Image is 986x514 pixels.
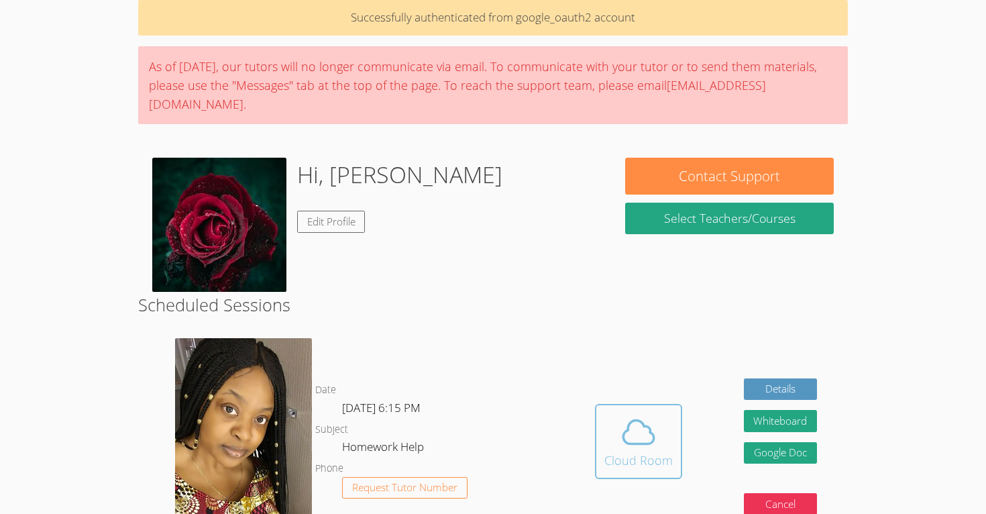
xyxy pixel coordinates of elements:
span: [DATE] 6:15 PM [342,400,421,415]
a: Google Doc [744,442,818,464]
a: Edit Profile [297,211,366,233]
dd: Homework Help [342,438,427,460]
button: Contact Support [625,158,833,195]
button: Cloud Room [595,404,682,479]
h2: Scheduled Sessions [138,292,848,317]
dt: Subject [315,421,348,438]
h1: Hi, [PERSON_NAME] [297,158,502,192]
div: Cloud Room [604,451,673,470]
div: As of [DATE], our tutors will no longer communicate via email. To communicate with your tutor or ... [138,46,848,124]
button: Request Tutor Number [342,477,468,499]
dt: Phone [315,460,343,477]
button: Whiteboard [744,410,818,432]
img: pexels-wyxina-tresse-311038210-18015845.jpg [152,158,286,292]
dt: Date [315,382,336,399]
span: Request Tutor Number [352,482,457,493]
a: Select Teachers/Courses [625,203,833,234]
a: Details [744,378,818,401]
